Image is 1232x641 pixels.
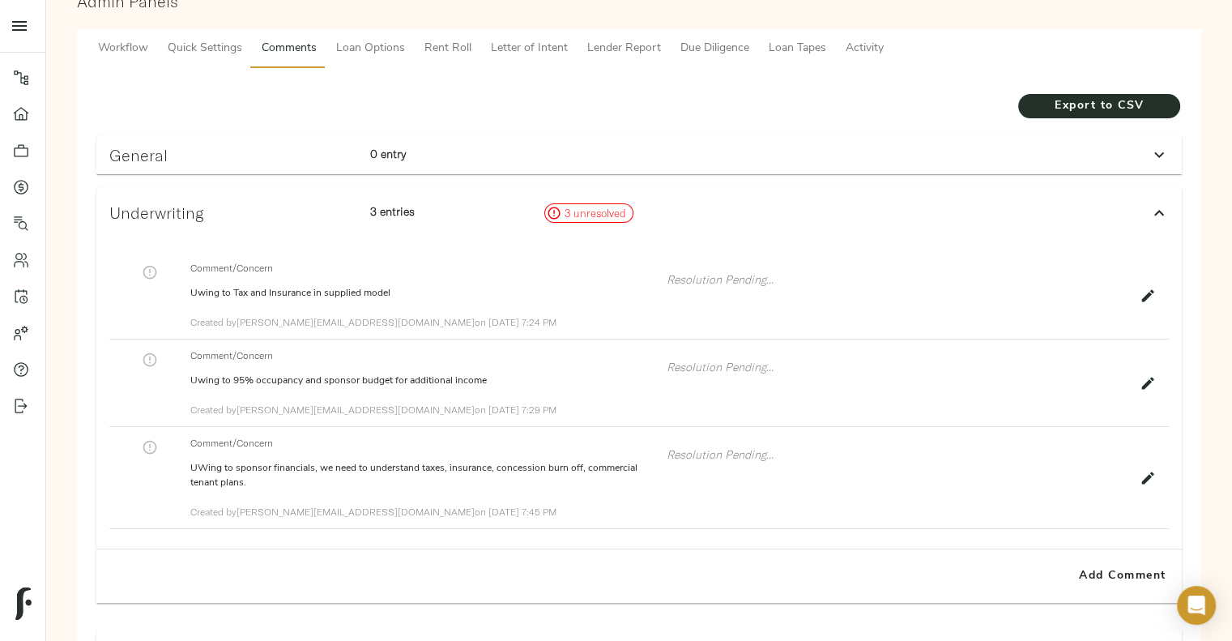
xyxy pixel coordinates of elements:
span: Loan Tapes [769,39,826,59]
button: Click to mark resolved [139,437,160,458]
div: Underwriting3 entries3 unresolved [96,187,1182,239]
h3: General [109,146,357,165]
span: Created by [PERSON_NAME][EMAIL_ADDRESS][DOMAIN_NAME] on [DATE] 7:24 PM [190,316,556,328]
p: Resolution Pending... [667,447,1130,463]
p: Resolution Pending... [667,271,1130,288]
strong: 0 entry [370,147,406,161]
span: Due Diligence [680,39,749,59]
span: Activity [846,39,884,59]
strong: 3 entries [370,204,415,219]
span: Export to CSV [1034,96,1164,117]
button: Click to mark resolved [139,262,160,283]
h3: Underwriting [109,203,357,222]
span: Created by [PERSON_NAME][EMAIL_ADDRESS][DOMAIN_NAME] on [DATE] 7:29 PM [190,404,556,416]
span: Comment/Concern [190,260,654,276]
button: Export to CSV [1018,94,1180,118]
button: Click to mark resolved [139,349,160,370]
span: Letter of Intent [491,39,568,59]
img: logo [15,588,32,620]
span: Comment/Concern [190,435,654,451]
span: Quick Settings [168,39,242,59]
p: Uwing to Tax and Insurance in supplied model [190,286,654,301]
span: Comments [262,39,317,59]
div: Open Intercom Messenger [1177,586,1216,625]
button: Add Comment [1070,556,1175,596]
span: Created by [PERSON_NAME][EMAIL_ADDRESS][DOMAIN_NAME] on [DATE] 7:45 PM [190,506,556,518]
p: UWing to sponsor financials, we need to understand taxes, insurance, concession burn off, commerc... [190,461,654,490]
span: Rent Roll [424,39,471,59]
p: Resolution Pending... [667,359,1130,375]
span: 3 unresolved [558,206,633,222]
span: Comment/Concern [190,348,654,364]
span: Lender Report [587,39,661,59]
p: Uwing to 95% occupancy and sponsor budget for additional income [190,374,654,388]
div: General0 entry [96,135,1182,174]
span: Loan Options [336,39,405,59]
span: Workflow [98,39,148,59]
span: Add Comment [1076,566,1169,587]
